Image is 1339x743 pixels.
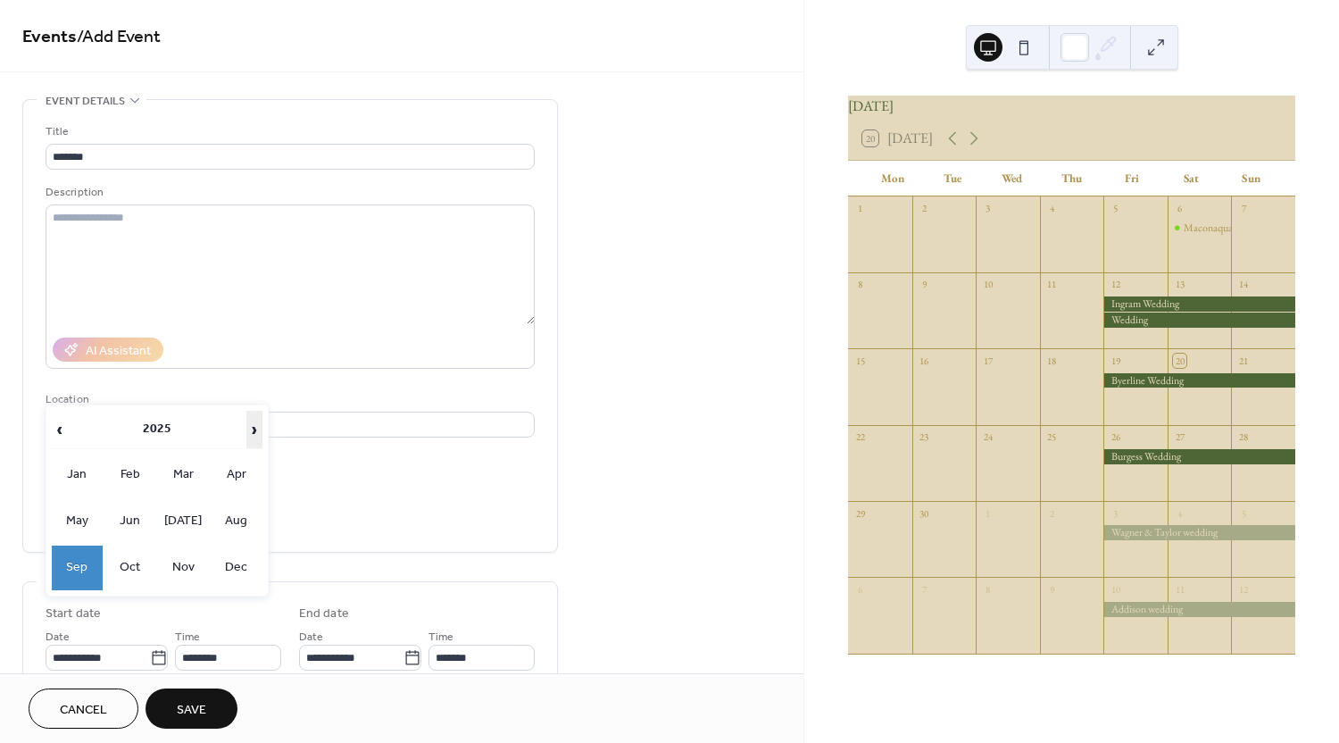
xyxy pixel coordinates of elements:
[69,411,245,449] th: 2025
[981,582,994,596] div: 8
[1173,582,1186,596] div: 11
[918,278,931,291] div: 9
[1045,582,1059,596] div: 9
[46,122,531,141] div: Title
[862,161,922,196] div: Mon
[1103,373,1295,388] div: Byerline Wedding
[981,278,994,291] div: 10
[52,453,104,497] td: Jan
[853,582,867,596] div: 6
[104,499,156,544] td: Jun
[52,499,104,544] td: May
[1045,506,1059,520] div: 2
[158,499,210,544] td: [DATE]
[1109,582,1122,596] div: 10
[22,20,77,54] a: Events
[981,202,994,215] div: 3
[1103,602,1295,617] div: Addison wedding
[853,506,867,520] div: 29
[1236,354,1250,367] div: 21
[1103,296,1295,312] div: Ingram Wedding
[299,628,323,647] span: Date
[46,92,125,111] span: Event details
[1221,161,1281,196] div: Sun
[918,202,931,215] div: 2
[1103,313,1295,328] div: Wedding
[1236,506,1250,520] div: 5
[1109,354,1122,367] div: 19
[1173,202,1186,215] div: 6
[211,546,262,590] td: Dec
[46,183,531,202] div: Description
[146,689,237,729] button: Save
[918,430,931,444] div: 23
[1042,161,1102,196] div: Thu
[1103,449,1295,464] div: Burgess Wedding
[1045,278,1059,291] div: 11
[1109,202,1122,215] div: 5
[1045,430,1059,444] div: 25
[247,412,262,447] span: ›
[211,453,262,497] td: Apr
[918,354,931,367] div: 16
[1236,582,1250,596] div: 12
[158,453,210,497] td: Mar
[918,506,931,520] div: 30
[853,202,867,215] div: 1
[53,412,67,447] span: ‹
[1045,202,1059,215] div: 4
[29,689,138,729] button: Cancel
[104,546,156,590] td: Oct
[848,96,1295,117] div: [DATE]
[46,628,70,647] span: Date
[853,354,867,367] div: 15
[1173,430,1186,444] div: 27
[1168,221,1232,236] div: Maconaquah HIGH School class of 2000
[52,546,104,590] td: Sep
[1236,278,1250,291] div: 14
[77,20,161,54] span: / Add Event
[60,701,107,720] span: Cancel
[853,278,867,291] div: 8
[1109,430,1122,444] div: 26
[1045,354,1059,367] div: 18
[1109,278,1122,291] div: 12
[46,390,531,409] div: Location
[299,605,349,623] div: End date
[1236,202,1250,215] div: 7
[104,453,156,497] td: Feb
[428,628,453,647] span: Time
[211,499,262,544] td: Aug
[1173,278,1186,291] div: 13
[1236,430,1250,444] div: 28
[853,430,867,444] div: 22
[158,546,210,590] td: Nov
[982,161,1042,196] div: Wed
[918,582,931,596] div: 7
[981,430,994,444] div: 24
[1102,161,1161,196] div: Fri
[1173,354,1186,367] div: 20
[1173,506,1186,520] div: 4
[177,701,206,720] span: Save
[981,354,994,367] div: 17
[1109,506,1122,520] div: 3
[922,161,982,196] div: Tue
[1161,161,1221,196] div: Sat
[46,605,101,623] div: Start date
[1103,525,1295,540] div: Wagner & Taylor wedding
[175,628,200,647] span: Time
[981,506,994,520] div: 1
